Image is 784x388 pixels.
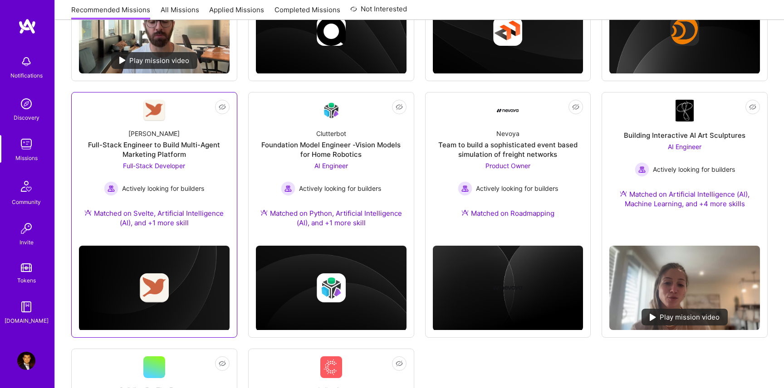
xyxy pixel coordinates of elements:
img: play [650,314,656,321]
img: tokens [21,263,32,272]
img: guide book [17,298,35,316]
div: Matched on Python, Artificial Intelligence (AI), and +1 more skill [256,209,407,228]
div: Team to build a sophisticated event based simulation of freight networks [433,140,583,159]
span: Actively looking for builders [476,184,558,193]
a: Company LogoBuilding Interactive AI Art SculpturesAI Engineer Actively looking for buildersActive... [609,100,760,238]
img: discovery [17,95,35,113]
img: Community [15,175,37,197]
div: Invite [20,238,34,247]
i: icon EyeClosed [219,360,226,367]
img: No Mission [609,246,760,330]
a: Completed Missions [274,5,340,20]
img: Company Logo [497,109,519,112]
div: Notifications [10,71,43,80]
img: Actively looking for builders [458,181,472,196]
img: cover [433,246,583,331]
img: Actively looking for builders [635,162,649,177]
a: Not Interested [350,4,407,20]
div: Discovery [14,113,39,122]
img: Actively looking for builders [281,181,295,196]
img: Company logo [317,273,346,302]
img: Company logo [670,17,699,46]
img: Ateam Purple Icon [461,209,469,216]
span: AI Engineer [668,143,701,150]
img: cover [79,246,230,331]
img: teamwork [17,135,35,153]
a: All Missions [161,5,199,20]
img: Company logo [493,17,522,46]
a: Company LogoNevoyaTeam to build a sophisticated event based simulation of freight networksProduct... [433,100,583,229]
img: Company Logo [320,100,342,121]
a: Company Logo[PERSON_NAME]Full-Stack Engineer to Build Multi-Agent Marketing PlatformFull-Stack De... [79,100,230,238]
img: Company Logo [320,356,342,378]
span: Full-Stack Developer [123,162,185,170]
div: Clutterbot [316,129,346,138]
div: Matched on Svelte, Artificial Intelligence (AI), and +1 more skill [79,209,230,228]
a: Recommended Missions [71,5,150,20]
div: Building Interactive AI Art Sculptures [624,131,745,140]
i: icon EyeClosed [572,103,579,111]
i: icon EyeClosed [396,103,403,111]
div: [DOMAIN_NAME] [5,316,49,325]
img: logo [18,18,36,34]
div: Full-Stack Engineer to Build Multi-Agent Marketing Platform [79,140,230,159]
img: Company Logo [676,100,694,121]
img: Ateam Purple Icon [84,209,92,216]
img: Company logo [317,17,346,46]
div: Play mission video [642,309,728,325]
span: Actively looking for builders [653,165,735,174]
img: cover [256,246,407,331]
span: Actively looking for builders [299,184,381,193]
div: Foundation Model Engineer -Vision Models for Home Robotics [256,140,407,159]
a: Applied Missions [209,5,264,20]
img: Ateam Purple Icon [260,209,268,216]
i: icon EyeClosed [749,103,756,111]
span: AI Engineer [314,162,348,170]
div: Missions [15,153,38,163]
img: Ateam Purple Icon [620,190,627,197]
span: Product Owner [485,162,530,170]
div: Play mission video [111,52,197,69]
div: [PERSON_NAME] [128,129,180,138]
i: icon EyeClosed [219,103,226,111]
img: Actively looking for builders [104,181,118,196]
div: Matched on Artificial Intelligence (AI), Machine Learning, and +4 more skills [609,189,760,209]
img: Invite [17,219,35,238]
a: User Avatar [15,352,38,370]
div: Community [12,197,41,207]
img: User Avatar [17,352,35,370]
img: bell [17,53,35,71]
span: Actively looking for builders [122,184,204,193]
a: Company LogoClutterbotFoundation Model Engineer -Vision Models for Home RoboticsAI Engineer Activ... [256,100,407,238]
div: Nevoya [496,129,519,138]
img: play [119,57,126,64]
i: icon EyeClosed [396,360,403,367]
img: Company logo [493,273,522,302]
div: Matched on Roadmapping [461,209,554,218]
img: Company Logo [143,100,165,121]
img: Company logo [140,273,169,302]
div: Tokens [17,276,36,285]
